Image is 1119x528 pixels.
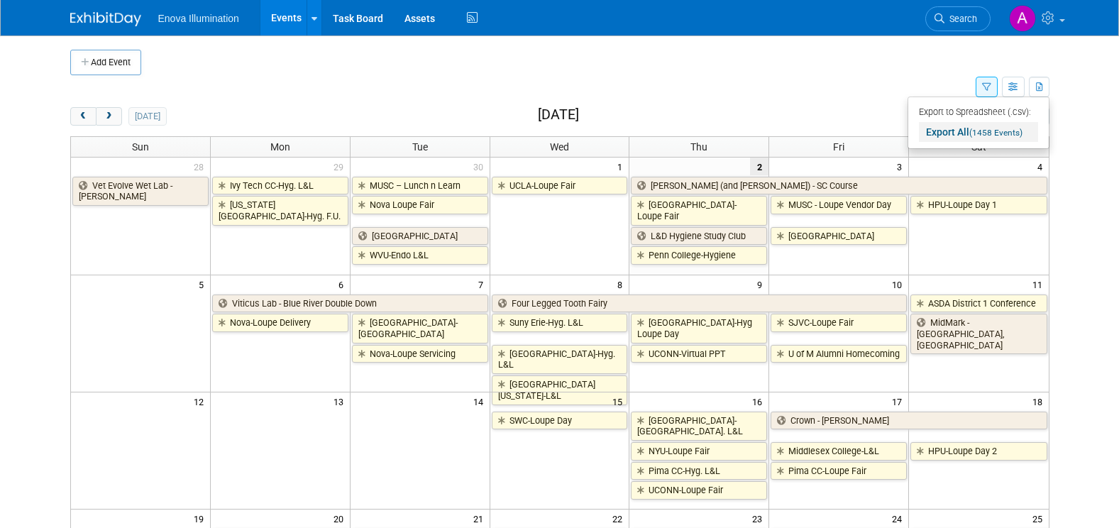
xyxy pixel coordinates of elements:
span: Tue [412,141,428,153]
span: 14 [472,392,490,410]
a: Crown - [PERSON_NAME] [771,412,1047,430]
a: ASDA District 1 Conference [910,295,1047,313]
a: Vet Evolve Wet Lab - [PERSON_NAME] [72,177,209,206]
span: Enova Illumination [158,13,239,24]
img: Andrea Miller [1009,5,1036,32]
span: 3 [895,158,908,175]
a: SWC-Loupe Day [492,412,628,430]
span: 10 [891,275,908,293]
a: Pima CC-Loupe Fair [771,462,907,480]
button: next [96,107,122,126]
a: [GEOGRAPHIC_DATA] [352,227,488,246]
a: [PERSON_NAME] (and [PERSON_NAME]) - SC Course [631,177,1047,195]
span: 21 [472,510,490,527]
span: 11 [1031,275,1049,293]
a: Four Legged Tooth Fairy [492,295,908,313]
img: ExhibitDay [70,12,141,26]
span: Mon [270,141,290,153]
span: 29 [332,158,350,175]
a: [GEOGRAPHIC_DATA]-Loupe Fair [631,196,767,225]
span: (1458 Events) [969,128,1022,138]
a: [GEOGRAPHIC_DATA] [771,227,907,246]
a: UCONN-Virtual PPT [631,345,767,363]
a: Nova Loupe Fair [352,196,488,214]
a: WVU-Endo L&L [352,246,488,265]
span: 17 [891,392,908,410]
a: [GEOGRAPHIC_DATA][US_STATE]-L&L [492,375,628,405]
a: MUSC – Lunch n Learn [352,177,488,195]
a: SJVC-Loupe Fair [771,314,907,332]
span: Sat [971,141,986,153]
span: 18 [1031,392,1049,410]
span: 30 [472,158,490,175]
span: 22 [611,510,629,527]
a: Nova-Loupe Delivery [212,314,348,332]
a: U of M Alumni Homecoming [771,345,907,363]
a: HPU-Loupe Day 1 [910,196,1047,214]
button: prev [70,107,97,126]
span: 1 [616,158,629,175]
a: UCLA-Loupe Fair [492,177,628,195]
span: 20 [332,510,350,527]
span: Wed [550,141,569,153]
a: MidMark - [GEOGRAPHIC_DATA], [GEOGRAPHIC_DATA] [910,314,1047,354]
a: [GEOGRAPHIC_DATA]-[GEOGRAPHIC_DATA] [352,314,488,343]
span: Fri [833,141,844,153]
a: UCONN-Loupe Fair [631,481,767,500]
span: 13 [332,392,350,410]
span: 25 [1031,510,1049,527]
span: 9 [756,275,768,293]
span: 5 [197,275,210,293]
a: Export All(1458 Events) [919,122,1038,142]
span: 8 [616,275,629,293]
span: 6 [337,275,350,293]
h2: [DATE] [538,107,579,123]
span: 4 [1036,158,1049,175]
a: Pima CC-Hyg. L&L [631,462,767,480]
a: Nova-Loupe Servicing [352,345,488,363]
span: 19 [192,510,210,527]
a: [US_STATE][GEOGRAPHIC_DATA]-Hyg. F.U. [212,196,348,225]
span: 2 [750,158,768,175]
span: Thu [690,141,707,153]
a: MUSC - Loupe Vendor Day [771,196,907,214]
span: 12 [192,392,210,410]
span: 7 [477,275,490,293]
a: Ivy Tech CC-Hyg. L&L [212,177,348,195]
span: 28 [192,158,210,175]
button: [DATE] [128,107,166,126]
a: [GEOGRAPHIC_DATA]-Hyg. L&L [492,345,628,374]
span: Search [944,13,977,24]
a: Middlesex College-L&L [771,442,907,461]
span: 16 [751,392,768,410]
span: 23 [751,510,768,527]
a: Suny Erie-Hyg. L&L [492,314,628,332]
a: Search [925,6,991,31]
a: [GEOGRAPHIC_DATA]-[GEOGRAPHIC_DATA]. L&L [631,412,767,441]
span: 15 [611,392,629,410]
a: Viticus Lab - Blue River Double Down [212,295,488,313]
button: Add Event [70,50,141,75]
a: NYU-Loupe Fair [631,442,767,461]
a: HPU-Loupe Day 2 [910,442,1047,461]
a: Penn College-Hygiene [631,246,767,265]
a: L&D Hygiene Study Club [631,227,767,246]
div: Export to Spreadsheet (.csv): [919,102,1038,120]
span: Sun [132,141,149,153]
span: 24 [891,510,908,527]
a: [GEOGRAPHIC_DATA]-Hyg Loupe Day [631,314,767,343]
